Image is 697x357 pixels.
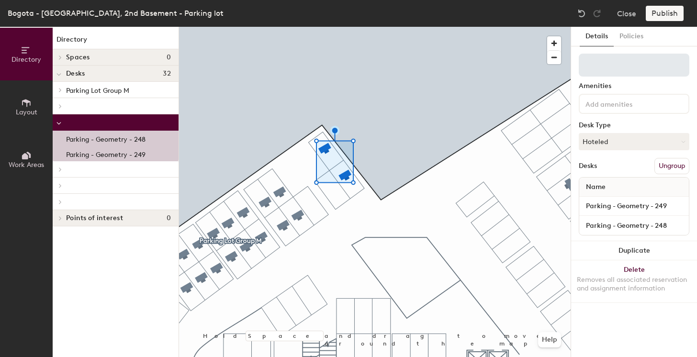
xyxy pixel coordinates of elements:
[579,162,597,170] div: Desks
[571,241,697,260] button: Duplicate
[577,276,691,293] div: Removes all associated reservation and assignment information
[66,214,123,222] span: Points of interest
[617,6,636,21] button: Close
[11,56,41,64] span: Directory
[579,122,689,129] div: Desk Type
[571,260,697,302] button: DeleteRemoves all associated reservation and assignment information
[16,108,37,116] span: Layout
[581,219,687,232] input: Unnamed desk
[654,158,689,174] button: Ungroup
[66,87,129,95] span: Parking Lot Group M
[66,54,90,61] span: Spaces
[163,70,171,78] span: 32
[579,82,689,90] div: Amenities
[66,70,85,78] span: Desks
[577,9,586,18] img: Undo
[579,133,689,150] button: Hoteled
[8,7,224,19] div: Bogota - [GEOGRAPHIC_DATA], 2nd Basement - Parking lot
[538,332,561,347] button: Help
[581,178,610,196] span: Name
[167,54,171,61] span: 0
[592,9,602,18] img: Redo
[581,200,687,213] input: Unnamed desk
[66,148,146,159] p: Parking - Geometry - 249
[167,214,171,222] span: 0
[9,161,44,169] span: Work Areas
[614,27,649,46] button: Policies
[66,133,146,144] p: Parking - Geometry - 248
[53,34,179,49] h1: Directory
[584,98,670,109] input: Add amenities
[580,27,614,46] button: Details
